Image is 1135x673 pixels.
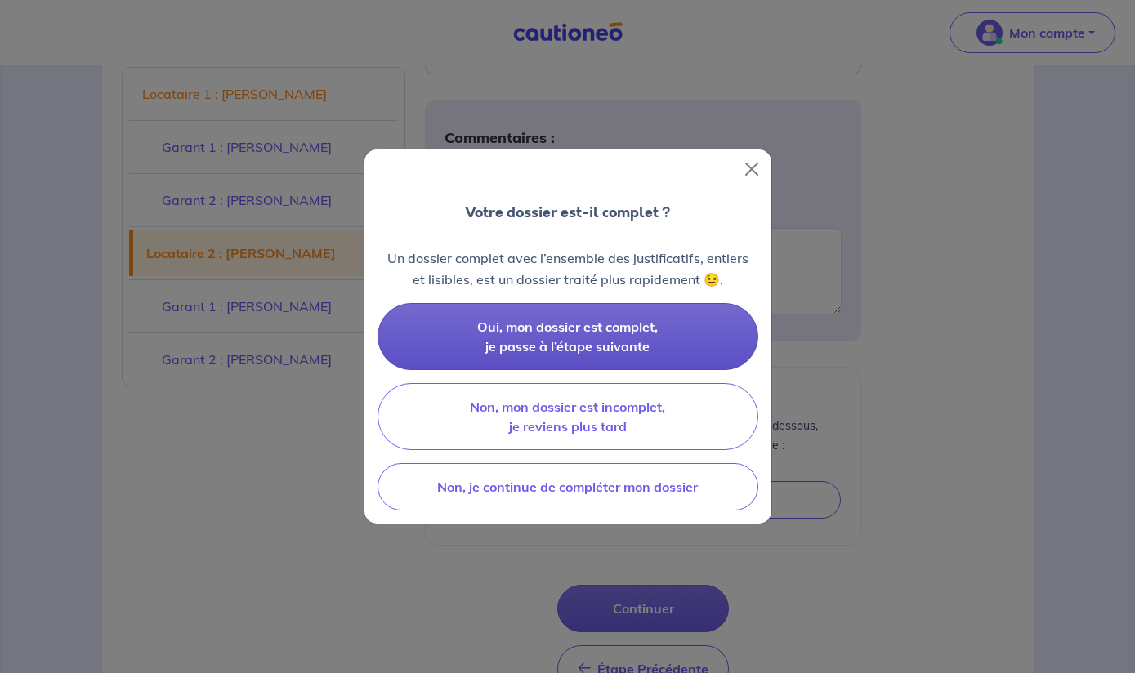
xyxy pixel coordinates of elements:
[378,303,758,370] button: Oui, mon dossier est complet, je passe à l’étape suivante
[477,319,658,354] span: Oui, mon dossier est complet, je passe à l’étape suivante
[465,202,670,223] p: Votre dossier est-il complet ?
[378,383,758,450] button: Non, mon dossier est incomplet, je reviens plus tard
[378,463,758,510] button: Non, je continue de compléter mon dossier
[739,156,765,182] button: Close
[378,247,758,290] p: Un dossier complet avec l’ensemble des justificatifs, entiers et lisibles, est un dossier traité ...
[437,479,698,495] span: Non, je continue de compléter mon dossier
[470,399,665,435] span: Non, mon dossier est incomplet, je reviens plus tard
